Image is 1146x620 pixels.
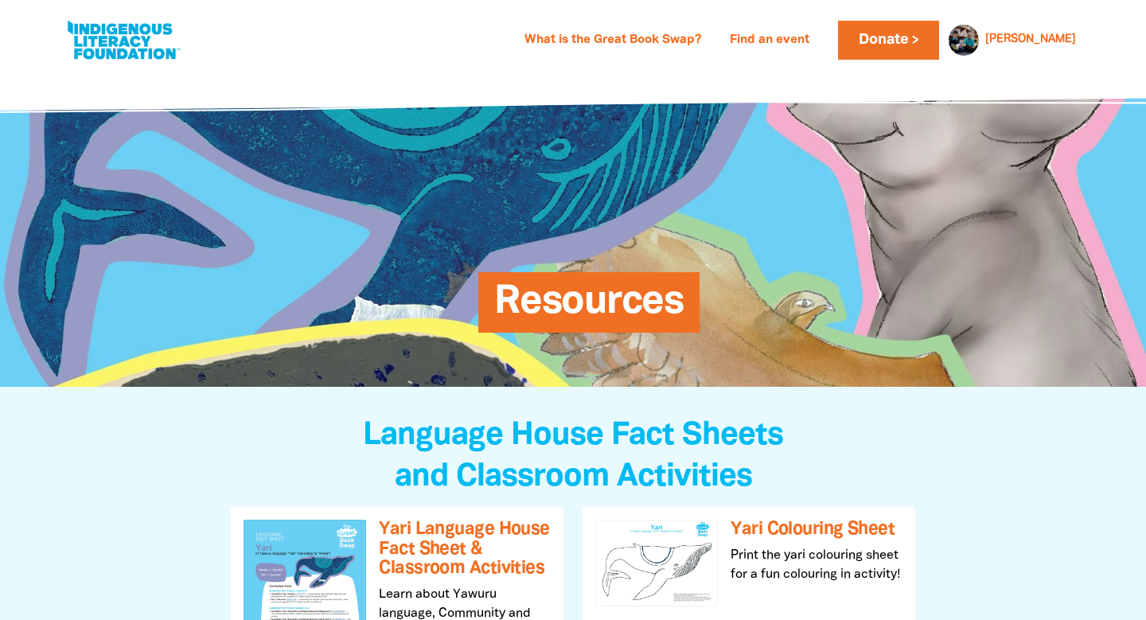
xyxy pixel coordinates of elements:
h3: Yari Colouring Sheet [731,520,902,540]
span: and Classroom Activities [395,462,752,492]
span: Language House Fact Sheets [363,421,783,450]
a: [PERSON_NAME] [985,34,1076,45]
a: Donate [838,21,938,60]
span: Resources [494,284,684,333]
a: What is the Great Book Swap? [515,28,711,53]
a: Find an event [720,28,819,53]
h3: Yari Language House Fact Sheet & Classroom Activities [379,520,551,579]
